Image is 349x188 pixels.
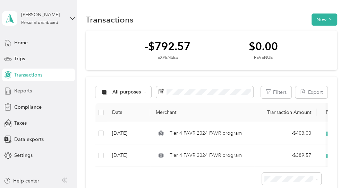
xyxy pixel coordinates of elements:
span: Tier 4 FAVR 2024 FAVR program [170,152,242,159]
button: Export [295,86,327,98]
span: Settings [14,152,33,159]
div: Expenses [145,55,190,61]
td: [DATE] [107,144,150,167]
td: [DATE] [107,122,150,145]
th: Date [107,103,150,122]
span: Transactions [14,71,42,79]
div: $0.00 [249,40,278,52]
th: Transaction Amount [254,103,317,122]
div: - $403.00 [260,129,311,137]
th: Merchant [150,103,254,122]
span: Data exports [14,136,44,143]
span: Home [14,39,28,46]
button: Filters [261,86,291,98]
span: Compliance [14,104,42,111]
div: Personal dashboard [21,21,58,25]
span: Trips [14,55,25,62]
button: Help center [4,177,39,185]
div: [PERSON_NAME] [21,11,65,18]
div: - $389.57 [260,152,311,159]
span: Taxes [14,119,27,127]
iframe: Everlance-gr Chat Button Frame [310,149,349,188]
span: Purpose [322,109,344,115]
h1: Transactions [86,16,134,23]
span: Tier 4 FAVR 2024 FAVR program [170,129,242,137]
button: New [312,14,337,26]
span: Reports [14,87,32,95]
div: -$792.57 [145,40,190,52]
div: Revenue [249,55,278,61]
span: All purposes [112,90,141,95]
